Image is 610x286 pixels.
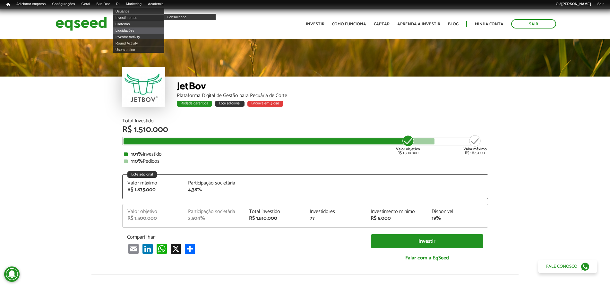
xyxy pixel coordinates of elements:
a: Falar com a EqSeed [371,251,483,265]
div: 3,504% [188,216,239,221]
a: Sair [594,2,607,7]
strong: [PERSON_NAME] [561,2,591,6]
a: Blog [448,22,459,26]
a: WhatsApp [155,243,168,254]
a: Email [127,243,140,254]
strong: Valor objetivo [396,146,420,152]
img: EqSeed [56,15,107,32]
div: Investido [124,152,486,157]
a: Geral [78,2,93,7]
div: R$ 1.510.000 [249,216,300,221]
div: Valor objetivo [127,209,179,214]
a: Captar [374,22,390,26]
a: Adicionar empresa [13,2,49,7]
div: R$ 1.510.000 [122,126,488,134]
div: Disponível [432,209,483,214]
a: Usuários [113,8,164,14]
a: Investir [306,22,324,26]
div: Plataforma Digital de Gestão para Pecuária de Corte [177,93,488,98]
a: Fale conosco [538,260,597,273]
strong: 110% [131,157,143,166]
div: Encerra em 5 dias [247,101,283,107]
div: JetBov [177,81,488,93]
a: Bus Dev [93,2,113,7]
div: R$ 5.000 [371,216,422,221]
div: Valor máximo [127,181,179,186]
div: Participação societária [188,209,239,214]
div: R$ 1.500.000 [127,216,179,221]
div: 77 [310,216,361,221]
a: Como funciona [332,22,366,26]
div: Lote adicional [215,101,245,107]
a: RI [113,2,123,7]
strong: Valor máximo [463,146,487,152]
div: Total Investido [122,118,488,124]
div: R$ 1.500.000 [396,135,420,155]
a: Aprenda a investir [397,22,440,26]
div: Rodada garantida [177,101,212,107]
a: LinkedIn [141,243,154,254]
span: Início [6,2,10,7]
a: Investir [371,234,483,249]
div: Pedidos [124,159,486,164]
div: Participação societária [188,181,239,186]
a: Compartilhar [184,243,196,254]
a: X [169,243,182,254]
div: R$ 1.875.000 [463,135,487,155]
a: Minha conta [475,22,503,26]
div: Investimento mínimo [371,209,422,214]
a: Olá[PERSON_NAME] [553,2,594,7]
a: Início [3,2,13,8]
div: 4,38% [188,187,239,192]
a: Sair [511,19,556,29]
a: Configurações [49,2,78,7]
a: Marketing [123,2,145,7]
div: 19% [432,216,483,221]
div: Investidores [310,209,361,214]
strong: 101% [131,150,143,159]
div: Lote adicional [127,171,157,178]
p: Compartilhar: [127,234,361,240]
div: R$ 1.875.000 [127,187,179,192]
div: Total investido [249,209,300,214]
a: Academia [145,2,167,7]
